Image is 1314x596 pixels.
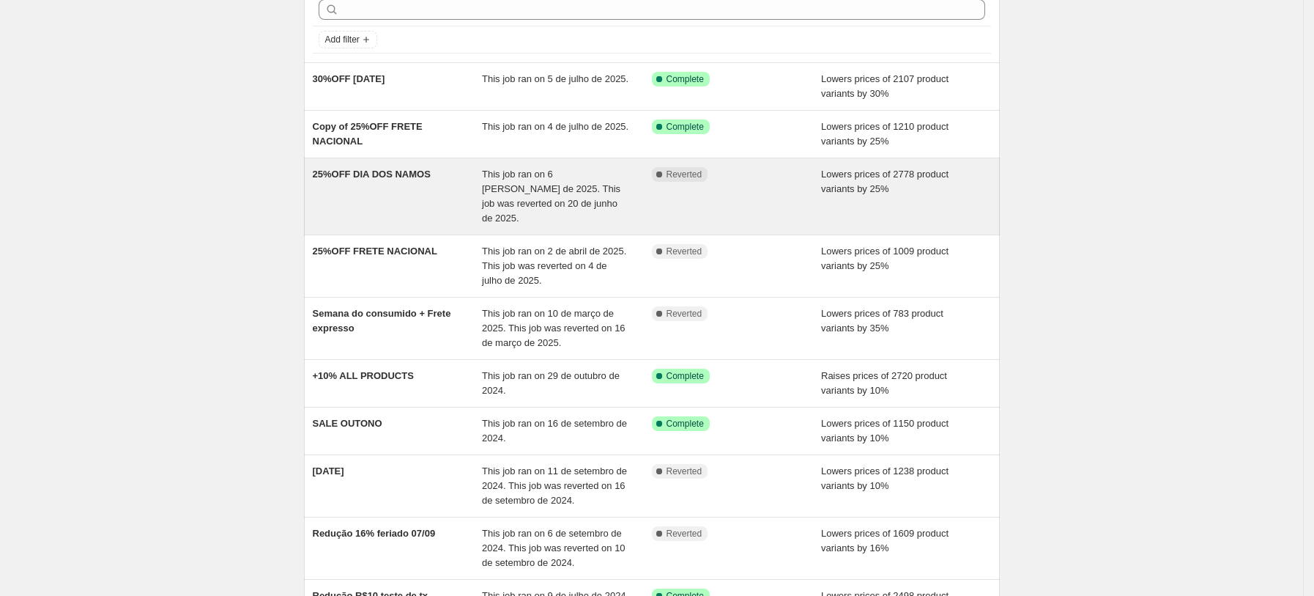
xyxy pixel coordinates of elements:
span: Lowers prices of 1238 product variants by 10% [821,466,949,491]
span: Reverted [667,466,702,477]
span: Semana do consumido + Frete expresso [313,308,451,334]
span: Complete [667,370,704,382]
span: Lowers prices of 1609 product variants by 16% [821,528,949,553]
span: Lowers prices of 1210 product variants by 25% [821,121,949,147]
span: Lowers prices of 2107 product variants by 30% [821,73,949,99]
span: Reverted [667,246,702,257]
span: Copy of 25%OFF FRETE NACIONAL [313,121,423,147]
span: Add filter [325,34,360,45]
span: Lowers prices of 1009 product variants by 25% [821,246,949,271]
span: This job ran on 6 [PERSON_NAME] de 2025. This job was reverted on 20 de junho de 2025. [482,169,620,224]
span: Redução 16% feriado 07/09 [313,528,436,539]
span: Reverted [667,528,702,540]
span: This job ran on 6 de setembro de 2024. This job was reverted on 10 de setembro de 2024. [482,528,626,568]
span: This job ran on 16 de setembro de 2024. [482,418,627,444]
span: Lowers prices of 2778 product variants by 25% [821,169,949,194]
span: Lowers prices of 1150 product variants by 10% [821,418,949,444]
span: This job ran on 4 de julho de 2025. [482,121,628,132]
span: +10% ALL PRODUCTS [313,370,414,381]
span: [DATE] [313,466,344,477]
span: Raises prices of 2720 product variants by 10% [821,370,947,396]
span: Complete [667,418,704,430]
span: 25%OFF DIA DOS NAMOS [313,169,431,180]
span: Lowers prices of 783 product variants by 35% [821,308,943,334]
button: Add filter [319,31,377,48]
span: SALE OUTONO [313,418,382,429]
span: 30%OFF [DATE] [313,73,385,84]
span: This job ran on 29 de outubro de 2024. [482,370,620,396]
span: Reverted [667,308,702,320]
span: Reverted [667,169,702,180]
span: 25%OFF FRETE NACIONAL [313,246,437,257]
span: Complete [667,121,704,133]
span: This job ran on 5 de julho de 2025. [482,73,628,84]
span: This job ran on 11 de setembro de 2024. This job was reverted on 16 de setembro de 2024. [482,466,627,506]
span: This job ran on 10 de março de 2025. This job was reverted on 16 de março de 2025. [482,308,626,348]
span: Complete [667,73,704,85]
span: This job ran on 2 de abril de 2025. This job was reverted on 4 de julho de 2025. [482,246,626,286]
